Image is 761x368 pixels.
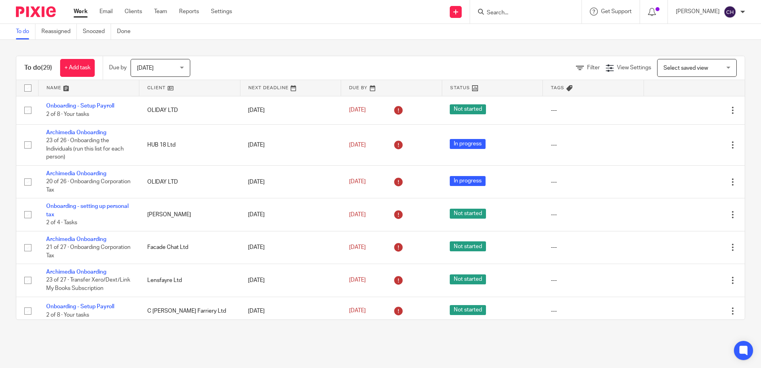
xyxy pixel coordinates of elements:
[139,198,240,231] td: [PERSON_NAME]
[139,124,240,165] td: HUB 18 Ltd
[46,130,106,135] a: Archimedia Onboarding
[551,141,636,149] div: ---
[46,278,130,292] span: 23 of 27 · Transfer Xero/Dext/Link My Books Subscription
[41,65,52,71] span: (29)
[551,86,564,90] span: Tags
[46,304,114,309] a: Onboarding - Setup Payroll
[109,64,127,72] p: Due by
[551,307,636,315] div: ---
[46,138,124,160] span: 23 of 26 · Onboarding the Individuals (run this list for each person)
[724,6,736,18] img: svg%3E
[450,274,486,284] span: Not started
[349,212,366,217] span: [DATE]
[46,220,77,225] span: 2 of 4 · Tasks
[125,8,142,16] a: Clients
[46,237,106,242] a: Archimedia Onboarding
[240,124,341,165] td: [DATE]
[139,297,240,325] td: C [PERSON_NAME] Farriery Ltd
[240,165,341,198] td: [DATE]
[551,178,636,186] div: ---
[486,10,558,17] input: Search
[349,278,366,283] span: [DATE]
[46,204,129,217] a: Onboarding - setting up personal tax
[46,245,131,258] span: 21 of 27 · Onboarding Corporation Tax
[60,59,95,77] a: + Add task
[551,211,636,219] div: ---
[211,8,232,16] a: Settings
[240,231,341,264] td: [DATE]
[349,108,366,113] span: [DATE]
[46,269,106,275] a: Archimedia Onboarding
[349,142,366,148] span: [DATE]
[450,176,486,186] span: In progress
[139,231,240,264] td: Facade Chat Ltd
[24,64,52,72] h1: To do
[117,24,137,39] a: Done
[74,8,88,16] a: Work
[139,96,240,124] td: OLIDAY LTD
[551,106,636,114] div: ---
[450,209,486,219] span: Not started
[617,65,651,70] span: View Settings
[240,297,341,325] td: [DATE]
[349,245,366,250] span: [DATE]
[16,24,35,39] a: To do
[83,24,111,39] a: Snoozed
[450,104,486,114] span: Not started
[46,171,106,176] a: Archimedia Onboarding
[179,8,199,16] a: Reports
[41,24,77,39] a: Reassigned
[240,198,341,231] td: [DATE]
[450,241,486,251] span: Not started
[601,9,632,14] span: Get Support
[139,165,240,198] td: OLIDAY LTD
[46,312,89,318] span: 2 of 8 · Your tasks
[240,96,341,124] td: [DATE]
[676,8,720,16] p: [PERSON_NAME]
[663,65,708,71] span: Select saved view
[349,308,366,314] span: [DATE]
[16,6,56,17] img: Pixie
[240,264,341,297] td: [DATE]
[450,139,486,149] span: In progress
[100,8,113,16] a: Email
[551,276,636,284] div: ---
[46,179,131,193] span: 20 of 26 · Onboarding Corporation Tax
[46,103,114,109] a: Onboarding - Setup Payroll
[137,65,154,71] span: [DATE]
[349,179,366,185] span: [DATE]
[587,65,600,70] span: Filter
[154,8,167,16] a: Team
[450,305,486,315] span: Not started
[139,264,240,297] td: Lensfayre Ltd
[551,243,636,251] div: ---
[46,112,89,117] span: 2 of 8 · Your tasks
